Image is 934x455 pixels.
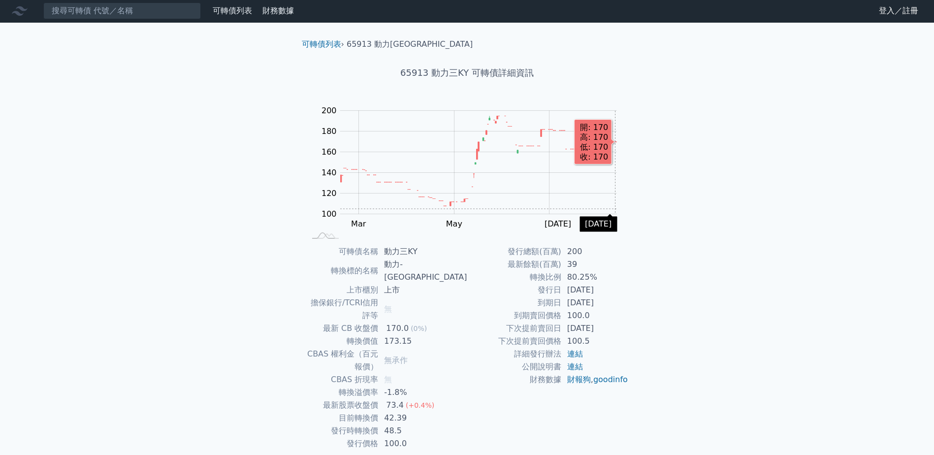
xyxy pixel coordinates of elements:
td: [DATE] [561,322,629,335]
td: 上市 [378,284,467,296]
td: 上市櫃別 [306,284,379,296]
td: 100.0 [561,309,629,322]
td: 100.5 [561,335,629,348]
g: Chart [317,106,632,228]
tspan: 180 [322,127,337,136]
td: 動力-[GEOGRAPHIC_DATA] [378,258,467,284]
span: 無承作 [384,356,408,365]
td: , [561,373,629,386]
h1: 65913 動力三KY 可轉債詳細資訊 [294,66,641,80]
td: 最新 CB 收盤價 [306,322,379,335]
tspan: 100 [322,209,337,219]
td: 最新餘額(百萬) [467,258,561,271]
tspan: 200 [322,106,337,115]
td: 目前轉換價 [306,412,379,424]
td: 下次提前賣回日 [467,322,561,335]
span: (+0.4%) [406,401,434,409]
tspan: 140 [322,168,337,177]
tspan: 160 [322,147,337,157]
td: 最新股票收盤價 [306,399,379,412]
td: 擔保銀行/TCRI信用評等 [306,296,379,322]
td: 200 [561,245,629,258]
td: 100.0 [378,437,467,450]
td: 可轉債名稱 [306,245,379,258]
span: 無 [384,375,392,384]
tspan: Mar [351,219,366,228]
a: 連結 [567,362,583,371]
span: (0%) [411,325,427,332]
a: 連結 [567,349,583,358]
td: 發行總額(百萬) [467,245,561,258]
td: 42.39 [378,412,467,424]
li: › [302,38,344,50]
td: 發行價格 [306,437,379,450]
span: 無 [384,304,392,314]
td: 下次提前賣回價格 [467,335,561,348]
div: 170.0 [384,322,411,335]
td: 轉換標的名稱 [306,258,379,284]
td: [DATE] [561,296,629,309]
td: 173.15 [378,335,467,348]
tspan: 120 [322,189,337,198]
td: 到期賣回價格 [467,309,561,322]
tspan: May [446,219,462,228]
a: 可轉債列表 [302,39,341,49]
a: 財報狗 [567,375,591,384]
a: goodinfo [593,375,628,384]
li: 65913 動力[GEOGRAPHIC_DATA] [347,38,473,50]
td: 39 [561,258,629,271]
input: 搜尋可轉債 代號／名稱 [43,2,201,19]
td: 動力三KY [378,245,467,258]
td: 公開說明書 [467,360,561,373]
td: 發行日 [467,284,561,296]
td: CBAS 權利金（百元報價） [306,348,379,373]
a: 登入／註冊 [871,3,926,19]
td: 到期日 [467,296,561,309]
td: CBAS 折現率 [306,373,379,386]
td: 轉換價值 [306,335,379,348]
td: 轉換比例 [467,271,561,284]
div: 73.4 [384,399,406,412]
td: 詳細發行辦法 [467,348,561,360]
td: 80.25% [561,271,629,284]
td: -1.8% [378,386,467,399]
td: 發行時轉換價 [306,424,379,437]
td: 48.5 [378,424,467,437]
td: 財務數據 [467,373,561,386]
a: 可轉債列表 [213,6,252,15]
a: 財務數據 [262,6,294,15]
td: [DATE] [561,284,629,296]
td: 轉換溢價率 [306,386,379,399]
tspan: [DATE] [545,219,571,228]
